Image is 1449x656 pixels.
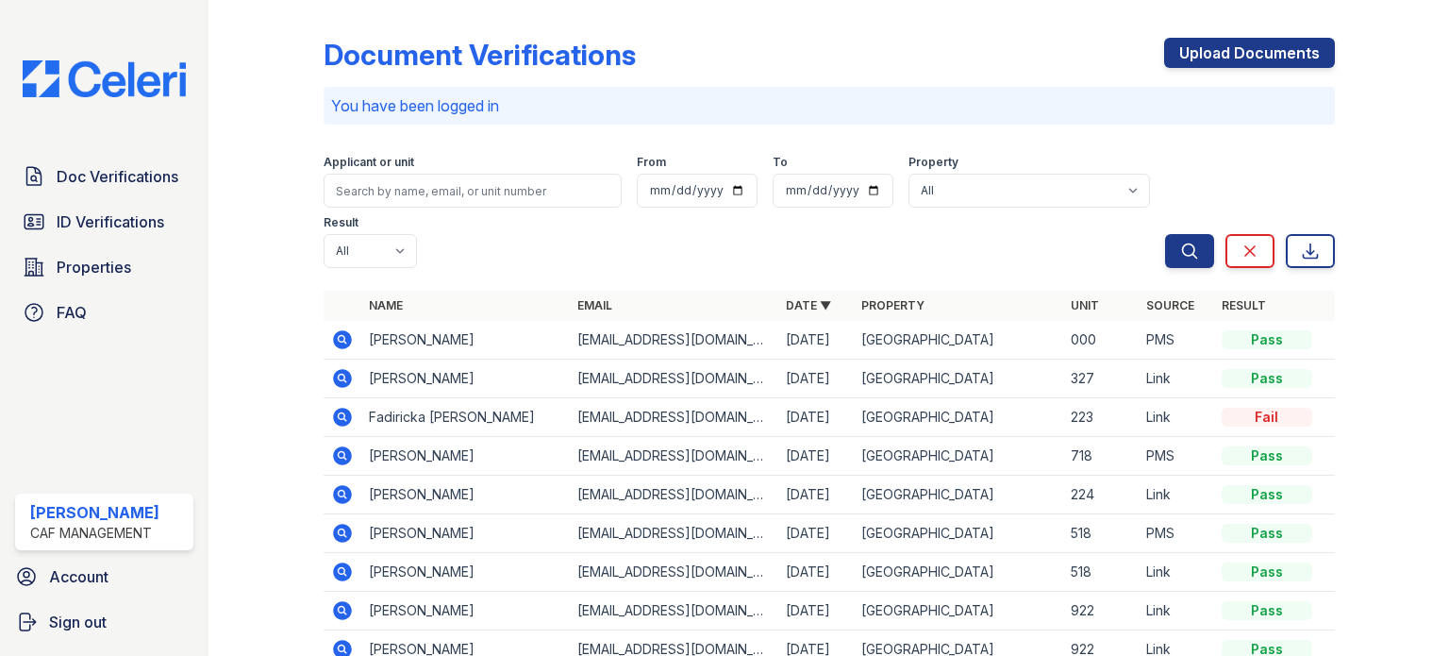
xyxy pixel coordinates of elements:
[1139,321,1214,360] td: PMS
[1222,601,1312,620] div: Pass
[1222,298,1266,312] a: Result
[369,298,403,312] a: Name
[773,155,788,170] label: To
[570,398,778,437] td: [EMAIL_ADDRESS][DOMAIN_NAME]
[577,298,612,312] a: Email
[1139,437,1214,476] td: PMS
[1063,321,1139,360] td: 000
[854,398,1062,437] td: [GEOGRAPHIC_DATA]
[778,476,854,514] td: [DATE]
[1139,553,1214,592] td: Link
[570,360,778,398] td: [EMAIL_ADDRESS][DOMAIN_NAME]
[854,476,1062,514] td: [GEOGRAPHIC_DATA]
[778,553,854,592] td: [DATE]
[1063,514,1139,553] td: 518
[854,514,1062,553] td: [GEOGRAPHIC_DATA]
[1222,563,1312,581] div: Pass
[361,592,570,631] td: [PERSON_NAME]
[15,294,193,331] a: FAQ
[8,60,201,97] img: CE_Logo_Blue-a8612792a0a2168367f1c8372b55b34899dd931a85d93a1a3d3e32e68fde9ad4.png
[1222,446,1312,465] div: Pass
[854,321,1062,360] td: [GEOGRAPHIC_DATA]
[778,437,854,476] td: [DATE]
[1063,476,1139,514] td: 224
[854,437,1062,476] td: [GEOGRAPHIC_DATA]
[778,321,854,360] td: [DATE]
[361,553,570,592] td: [PERSON_NAME]
[1222,330,1312,349] div: Pass
[1222,524,1312,543] div: Pass
[15,158,193,195] a: Doc Verifications
[1164,38,1335,68] a: Upload Documents
[1222,408,1312,427] div: Fail
[30,501,159,524] div: [PERSON_NAME]
[637,155,666,170] label: From
[908,155,958,170] label: Property
[8,603,201,641] a: Sign out
[57,165,178,188] span: Doc Verifications
[324,155,414,170] label: Applicant or unit
[570,514,778,553] td: [EMAIL_ADDRESS][DOMAIN_NAME]
[57,256,131,278] span: Properties
[324,215,358,230] label: Result
[49,611,107,633] span: Sign out
[1071,298,1099,312] a: Unit
[30,524,159,543] div: CAF Management
[1063,592,1139,631] td: 922
[1222,369,1312,388] div: Pass
[361,360,570,398] td: [PERSON_NAME]
[778,592,854,631] td: [DATE]
[361,437,570,476] td: [PERSON_NAME]
[778,360,854,398] td: [DATE]
[331,94,1327,117] p: You have been logged in
[854,360,1062,398] td: [GEOGRAPHIC_DATA]
[570,437,778,476] td: [EMAIL_ADDRESS][DOMAIN_NAME]
[1139,514,1214,553] td: PMS
[15,248,193,286] a: Properties
[778,514,854,553] td: [DATE]
[361,514,570,553] td: [PERSON_NAME]
[861,298,924,312] a: Property
[324,38,636,72] div: Document Verifications
[324,174,622,208] input: Search by name, email, or unit number
[1063,553,1139,592] td: 518
[361,398,570,437] td: Fadiricka [PERSON_NAME]
[15,203,193,241] a: ID Verifications
[570,592,778,631] td: [EMAIL_ADDRESS][DOMAIN_NAME]
[361,321,570,360] td: [PERSON_NAME]
[1063,437,1139,476] td: 718
[1139,476,1214,514] td: Link
[778,398,854,437] td: [DATE]
[1139,360,1214,398] td: Link
[1063,398,1139,437] td: 223
[57,301,87,324] span: FAQ
[786,298,831,312] a: Date ▼
[854,592,1062,631] td: [GEOGRAPHIC_DATA]
[361,476,570,514] td: [PERSON_NAME]
[8,558,201,596] a: Account
[1222,485,1312,504] div: Pass
[570,321,778,360] td: [EMAIL_ADDRESS][DOMAIN_NAME]
[1063,360,1139,398] td: 327
[57,210,164,233] span: ID Verifications
[1139,398,1214,437] td: Link
[570,553,778,592] td: [EMAIL_ADDRESS][DOMAIN_NAME]
[49,565,108,588] span: Account
[1139,592,1214,631] td: Link
[854,553,1062,592] td: [GEOGRAPHIC_DATA]
[570,476,778,514] td: [EMAIL_ADDRESS][DOMAIN_NAME]
[1146,298,1194,312] a: Source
